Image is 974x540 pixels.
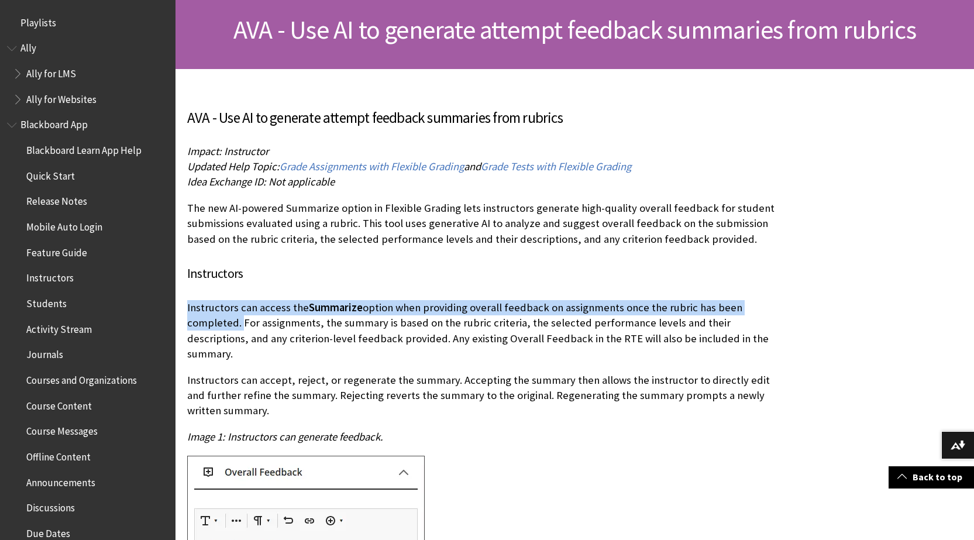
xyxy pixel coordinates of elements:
nav: Book outline for Playlists [7,13,168,33]
span: Feature Guide [26,243,87,259]
span: Blackboard Learn App Help [26,140,142,156]
span: Mobile Auto Login [26,217,102,233]
h3: AVA - Use AI to generate attempt feedback summaries from rubrics [187,107,789,129]
span: and [464,160,481,173]
span: Ally for LMS [26,64,76,80]
p: Instructors can accept, reject, or regenerate the summary. Accepting the summary then allows the ... [187,373,789,419]
span: Course Messages [26,422,98,438]
span: Students [26,294,67,309]
nav: Book outline for Anthology Ally Help [7,39,168,109]
span: Updated Help Topic: [187,160,280,173]
p: Instructors can access the option when providing overall feedback on assignments once the rubric ... [187,300,789,362]
a: Back to top [889,466,974,488]
h4: Instructors [187,264,789,283]
span: Instructors [26,269,74,284]
span: Impact: Instructor [187,145,269,158]
span: Grade Tests with Flexible Grading [481,160,631,173]
span: Quick Start [26,166,75,182]
span: Ally for Websites [26,90,97,105]
span: Idea Exchange ID: Not applicable [187,175,335,188]
span: Announcements [26,473,95,489]
span: Courses and Organizations [26,370,137,386]
span: Summarize [309,301,363,314]
p: The new AI-powered Summarize option in Flexible Grading lets instructors generate high-quality ov... [187,201,789,247]
a: Grade Assignments with Flexible Grading [280,160,464,174]
span: Release Notes [26,192,87,208]
span: Discussions [26,498,75,514]
span: Grade Assignments with Flexible Grading [280,160,464,173]
span: Course Content [26,396,92,412]
a: Grade Tests with Flexible Grading [481,160,631,174]
span: AVA - Use AI to generate attempt feedback summaries from rubrics [233,13,916,46]
span: Blackboard App [20,115,88,131]
span: Playlists [20,13,56,29]
span: Ally [20,39,36,54]
span: Journals [26,345,63,361]
span: Due Dates [26,524,70,539]
span: Image 1: Instructors can generate feedback. [187,430,383,443]
span: Activity Stream [26,319,92,335]
span: Offline Content [26,447,91,463]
